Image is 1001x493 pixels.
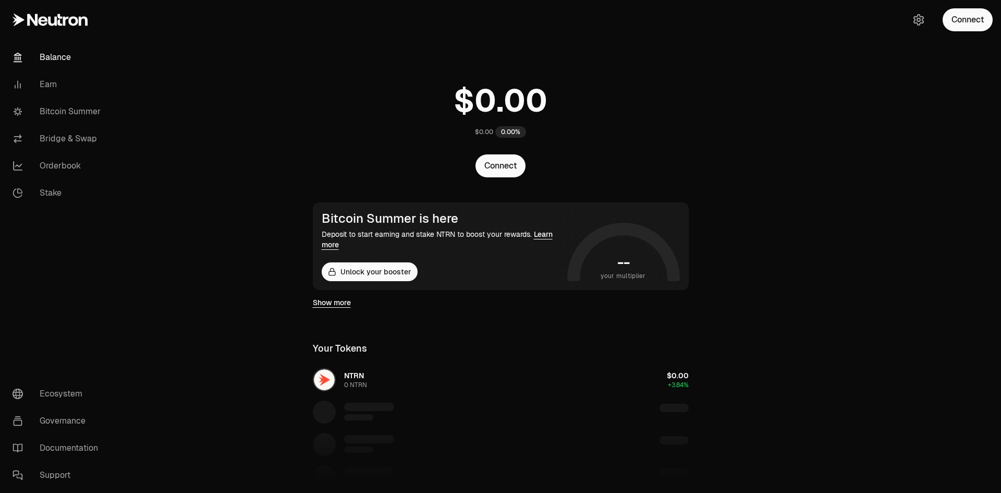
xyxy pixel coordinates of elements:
div: Deposit to start earning and stake NTRN to boost your rewards. [322,229,563,250]
a: Support [4,462,113,489]
a: Orderbook [4,152,113,179]
a: Governance [4,407,113,435]
button: Unlock your booster [322,262,418,281]
div: 0.00% [495,126,526,138]
a: Show more [313,297,351,308]
div: $0.00 [475,128,493,136]
a: Earn [4,71,113,98]
div: Bitcoin Summer is here [322,211,563,226]
button: Connect [475,154,526,177]
button: Connect [943,8,993,31]
a: Ecosystem [4,380,113,407]
a: Balance [4,44,113,71]
a: Documentation [4,435,113,462]
a: Bitcoin Summer [4,98,113,125]
div: Your Tokens [313,341,367,356]
a: Stake [4,179,113,207]
span: your multiplier [601,271,646,281]
a: Bridge & Swap [4,125,113,152]
h1: -- [617,254,629,271]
